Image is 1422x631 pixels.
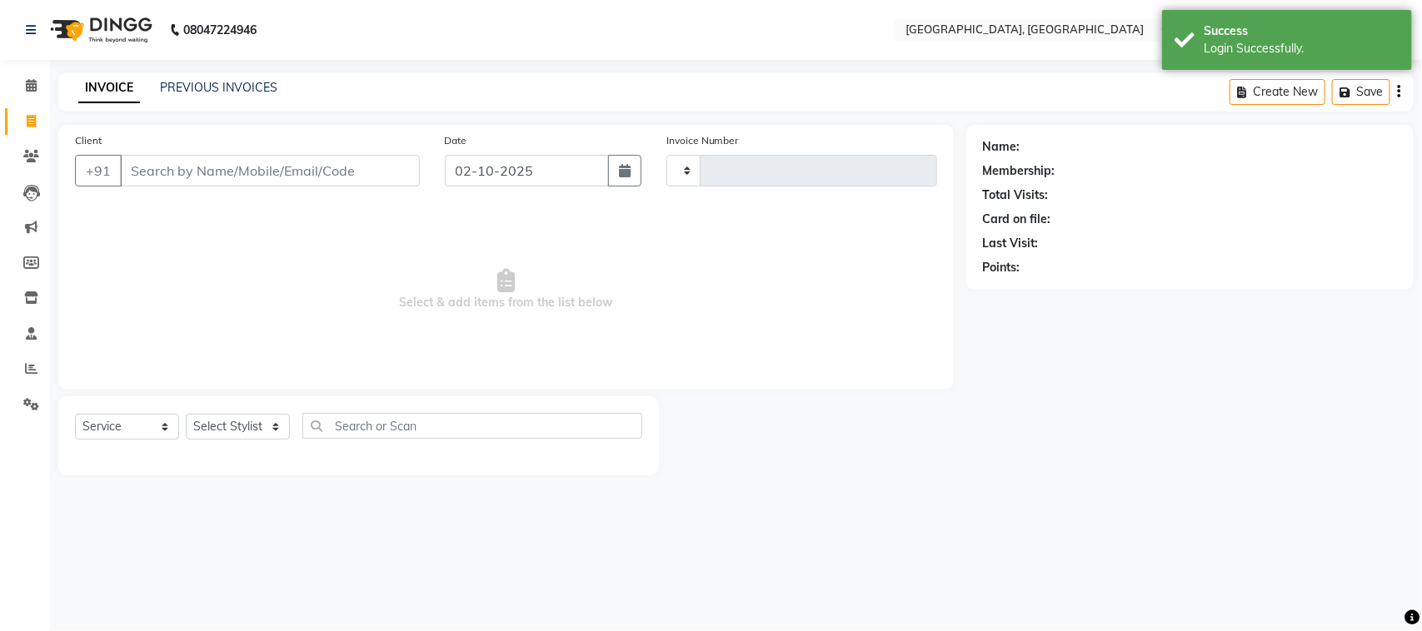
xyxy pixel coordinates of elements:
[75,155,122,186] button: +91
[160,80,277,95] a: PREVIOUS INVOICES
[445,133,467,148] label: Date
[75,206,937,373] span: Select & add items from the list below
[1204,22,1400,40] div: Success
[183,7,257,53] b: 08047224946
[120,155,420,186] input: Search by Name/Mobile/Email/Code
[983,138,1020,156] div: Name:
[42,7,157,53] img: logo
[983,211,1051,228] div: Card on file:
[78,73,140,103] a: INVOICE
[983,259,1020,276] div: Points:
[1230,79,1325,105] button: Create New
[1332,79,1390,105] button: Save
[983,162,1055,180] div: Membership:
[666,133,739,148] label: Invoice Number
[983,235,1039,252] div: Last Visit:
[302,413,642,439] input: Search or Scan
[1204,40,1400,57] div: Login Successfully.
[983,186,1049,204] div: Total Visits:
[75,133,102,148] label: Client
